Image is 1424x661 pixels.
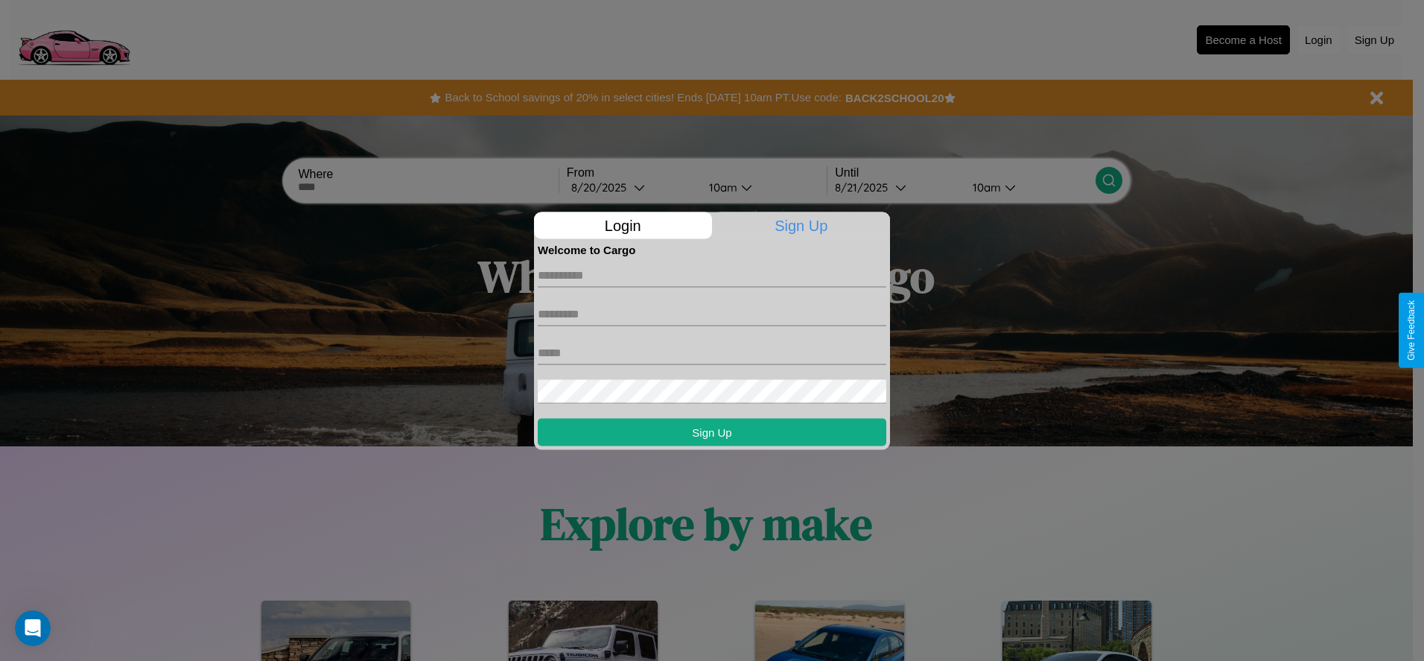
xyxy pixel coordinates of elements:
[534,212,712,238] p: Login
[15,610,51,646] iframe: Intercom live chat
[538,418,886,446] button: Sign Up
[1406,300,1417,361] div: Give Feedback
[538,243,886,256] h4: Welcome to Cargo
[713,212,891,238] p: Sign Up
